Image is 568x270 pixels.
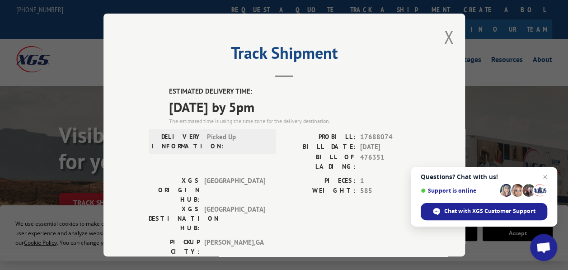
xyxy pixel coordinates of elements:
label: WEIGHT: [284,186,356,196]
div: Open chat [530,234,557,261]
span: Close chat [540,171,550,182]
label: ESTIMATED DELIVERY TIME: [169,86,420,97]
label: XGS DESTINATION HUB: [149,204,200,232]
label: PIECES: [284,175,356,186]
span: [GEOGRAPHIC_DATA] [204,204,265,232]
div: Chat with XGS Customer Support [421,203,547,220]
label: XGS ORIGIN HUB: [149,175,200,204]
span: 1 [360,175,420,186]
label: BILL OF LADING: [284,152,356,171]
span: 476351 [360,152,420,171]
span: [GEOGRAPHIC_DATA] [204,175,265,204]
span: [PERSON_NAME] , GA [204,237,265,256]
span: Questions? Chat with us! [421,173,547,180]
h2: Track Shipment [149,47,420,64]
label: PICKUP CITY: [149,237,200,256]
div: The estimated time is using the time zone for the delivery destination. [169,117,420,125]
span: Chat with XGS Customer Support [444,207,535,215]
span: [DATE] [360,142,420,152]
span: Picked Up [207,132,268,151]
span: [DATE] by 5pm [169,96,420,117]
label: PROBILL: [284,132,356,142]
label: DELIVERY INFORMATION: [151,132,202,151]
span: 585 [360,186,420,196]
span: Support is online [421,187,497,194]
button: Close modal [444,25,454,49]
label: BILL DATE: [284,142,356,152]
span: 17688074 [360,132,420,142]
